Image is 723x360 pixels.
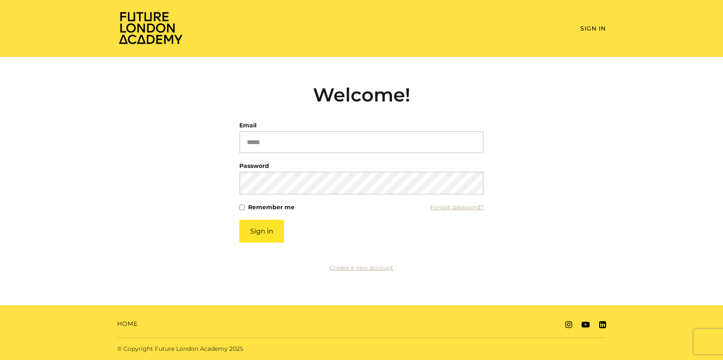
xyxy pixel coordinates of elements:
[430,201,484,213] a: Forgot password?
[239,160,269,172] label: Password
[239,119,256,131] label: Email
[239,84,484,106] h2: Welcome!
[117,11,184,45] img: Home Page
[110,345,361,353] div: © Copyright Future London Academy 2025
[248,201,295,213] label: Remember me
[239,220,284,243] button: Sign in
[117,319,138,328] a: Home
[330,264,393,271] a: Create a new account
[580,25,606,32] a: Sign In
